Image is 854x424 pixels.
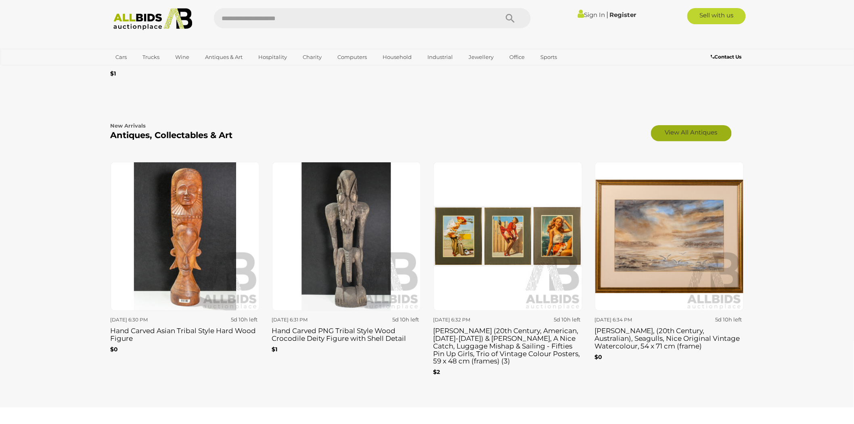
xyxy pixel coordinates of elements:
[253,50,292,64] a: Hospitality
[433,325,582,365] h3: [PERSON_NAME] (20th Century, American, [DATE]-[DATE]) & [PERSON_NAME], A Nice Catch, Luggage Mish...
[716,316,742,323] strong: 5d 10h left
[433,162,582,385] a: [DATE] 6:32 PM 5d 10h left [PERSON_NAME] (20th Century, American, [DATE]-[DATE]) & [PERSON_NAME],...
[272,315,343,324] div: [DATE] 6:31 PM
[578,11,605,19] a: Sign In
[110,162,260,385] a: [DATE] 6:30 PM 5d 10h left Hand Carved Asian Tribal Style Hard Wood Figure $0
[433,162,582,311] img: Gil Elvgren (20th Century, American, 1914-1980) & Artist Unknown, A Nice Catch, Luggage Mishap & ...
[110,325,260,342] h3: Hand Carved Asian Tribal Style Hard Wood Figure
[595,162,744,311] img: Clif Buchanan, (20th Century, Australian), Seagulls, Nice Original Vintage Watercolour, 54 x 71 c...
[463,50,499,64] a: Jewellery
[711,52,744,61] a: Contact Us
[110,130,232,140] b: Antiques, Collectables & Art
[110,346,118,353] b: $0
[272,162,421,385] a: [DATE] 6:31 PM 5d 10h left Hand Carved PNG Tribal Style Wood Crocodile Deity Figure with Shell De...
[110,315,182,324] div: [DATE] 6:30 PM
[651,125,732,141] a: View All Antiques
[554,316,581,323] strong: 5d 10h left
[297,50,327,64] a: Charity
[110,64,178,77] a: [GEOGRAPHIC_DATA]
[110,50,132,64] a: Cars
[272,325,421,342] h3: Hand Carved PNG Tribal Style Wood Crocodile Deity Figure with Shell Detail
[594,325,744,350] h3: [PERSON_NAME], (20th Century, Australian), Seagulls, Nice Original Vintage Watercolour, 54 x 71 c...
[433,368,440,376] b: $2
[272,162,421,311] img: Hand Carved PNG Tribal Style Wood Crocodile Deity Figure with Shell Detail
[332,50,372,64] a: Computers
[109,8,197,30] img: Allbids.com.au
[594,353,602,361] b: $0
[594,162,744,385] a: [DATE] 6:34 PM 5d 10h left [PERSON_NAME], (20th Century, Australian), Seagulls, Nice Original Vin...
[110,70,116,77] b: $1
[606,10,608,19] span: |
[711,54,742,60] b: Contact Us
[137,50,165,64] a: Trucks
[393,316,419,323] strong: 5d 10h left
[422,50,458,64] a: Industrial
[490,8,531,28] button: Search
[110,122,146,129] b: New Arrivals
[377,50,417,64] a: Household
[200,50,248,64] a: Antiques & Art
[272,346,277,353] b: $1
[504,50,530,64] a: Office
[535,50,562,64] a: Sports
[433,315,505,324] div: [DATE] 6:32 PM
[231,316,258,323] strong: 5d 10h left
[594,315,666,324] div: [DATE] 6:34 PM
[609,11,636,19] a: Register
[111,162,260,311] img: Hand Carved Asian Tribal Style Hard Wood Figure
[687,8,746,24] a: Sell with us
[170,50,195,64] a: Wine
